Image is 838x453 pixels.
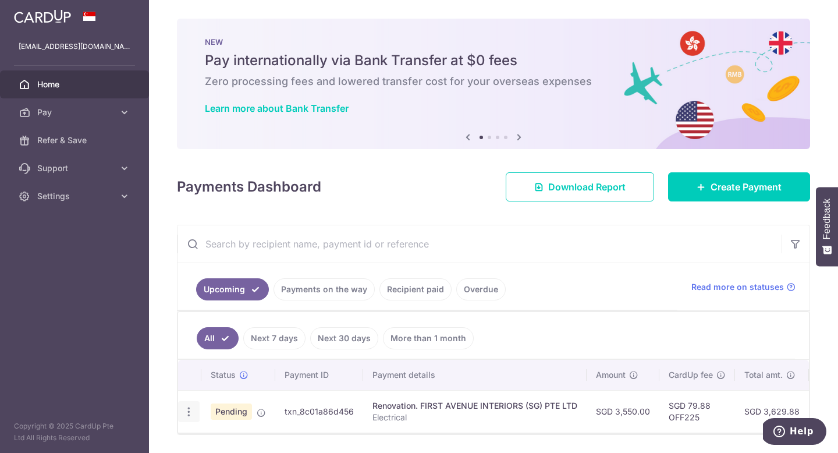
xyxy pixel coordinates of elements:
span: Settings [37,190,114,202]
span: Status [211,369,236,381]
a: Learn more about Bank Transfer [205,102,349,114]
span: Refer & Save [37,135,114,146]
img: CardUp [14,9,71,23]
span: Feedback [822,199,832,239]
a: Upcoming [196,278,269,300]
td: SGD 3,550.00 [587,390,659,433]
span: Amount [596,369,626,381]
span: Pending [211,404,252,420]
button: Feedback - Show survey [816,187,838,266]
p: Electrical [372,412,577,423]
span: Read more on statuses [691,281,784,293]
a: More than 1 month [383,327,474,349]
h4: Payments Dashboard [177,176,321,197]
a: Overdue [456,278,506,300]
a: Download Report [506,172,654,201]
p: [EMAIL_ADDRESS][DOMAIN_NAME] [19,41,130,52]
a: Create Payment [668,172,810,201]
h6: Zero processing fees and lowered transfer cost for your overseas expenses [205,75,782,89]
span: Total amt. [744,369,783,381]
th: Payment details [363,360,587,390]
a: Recipient paid [379,278,452,300]
td: txn_8c01a86d456 [275,390,363,433]
img: Bank transfer banner [177,19,810,149]
span: Download Report [548,180,626,194]
span: Create Payment [711,180,782,194]
td: SGD 3,629.88 [735,390,809,433]
a: All [197,327,239,349]
div: Renovation. FIRST AVENUE INTERIORS (SG) PTE LTD [372,400,577,412]
a: Read more on statuses [691,281,796,293]
iframe: Opens a widget where you can find more information [763,418,826,447]
span: Support [37,162,114,174]
h5: Pay internationally via Bank Transfer at $0 fees [205,51,782,70]
span: CardUp fee [669,369,713,381]
a: Next 7 days [243,327,306,349]
span: Home [37,79,114,90]
input: Search by recipient name, payment id or reference [177,225,782,263]
p: NEW [205,37,782,47]
th: Payment ID [275,360,363,390]
td: SGD 79.88 OFF225 [659,390,735,433]
a: Payments on the way [274,278,375,300]
span: Pay [37,107,114,118]
a: Next 30 days [310,327,378,349]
